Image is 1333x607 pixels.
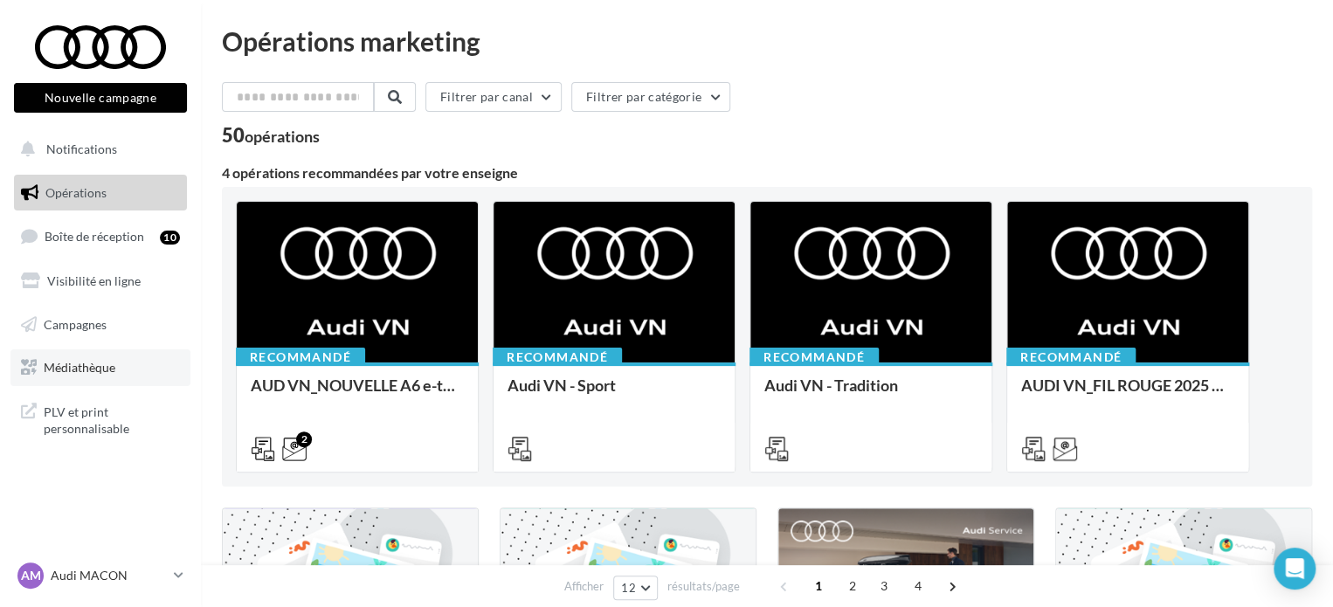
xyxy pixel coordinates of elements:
[45,229,144,244] span: Boîte de réception
[667,578,740,595] span: résultats/page
[47,273,141,288] span: Visibilité en ligne
[222,126,320,145] div: 50
[839,572,867,600] span: 2
[508,376,721,411] div: Audi VN - Sport
[236,348,365,367] div: Recommandé
[571,82,730,112] button: Filtrer par catégorie
[10,263,190,300] a: Visibilité en ligne
[621,581,636,595] span: 12
[44,400,180,438] span: PLV et print personnalisable
[160,231,180,245] div: 10
[14,559,187,592] a: AM Audi MACON
[222,166,1312,180] div: 4 opérations recommandées par votre enseigne
[1006,348,1136,367] div: Recommandé
[245,128,320,144] div: opérations
[296,431,312,447] div: 2
[10,349,190,386] a: Médiathèque
[805,572,832,600] span: 1
[1021,376,1234,411] div: AUDI VN_FIL ROUGE 2025 - A1, Q2, Q3, Q5 et Q4 e-tron
[764,376,977,411] div: Audi VN - Tradition
[870,572,898,600] span: 3
[425,82,562,112] button: Filtrer par canal
[564,578,604,595] span: Afficher
[44,360,115,375] span: Médiathèque
[45,185,107,200] span: Opérations
[51,567,167,584] p: Audi MACON
[613,576,658,600] button: 12
[10,307,190,343] a: Campagnes
[749,348,879,367] div: Recommandé
[10,393,190,445] a: PLV et print personnalisable
[46,141,117,156] span: Notifications
[44,316,107,331] span: Campagnes
[10,217,190,255] a: Boîte de réception10
[222,28,1312,54] div: Opérations marketing
[251,376,464,411] div: AUD VN_NOUVELLE A6 e-tron
[1274,548,1316,590] div: Open Intercom Messenger
[21,567,41,584] span: AM
[10,131,183,168] button: Notifications
[10,175,190,211] a: Opérations
[14,83,187,113] button: Nouvelle campagne
[904,572,932,600] span: 4
[493,348,622,367] div: Recommandé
